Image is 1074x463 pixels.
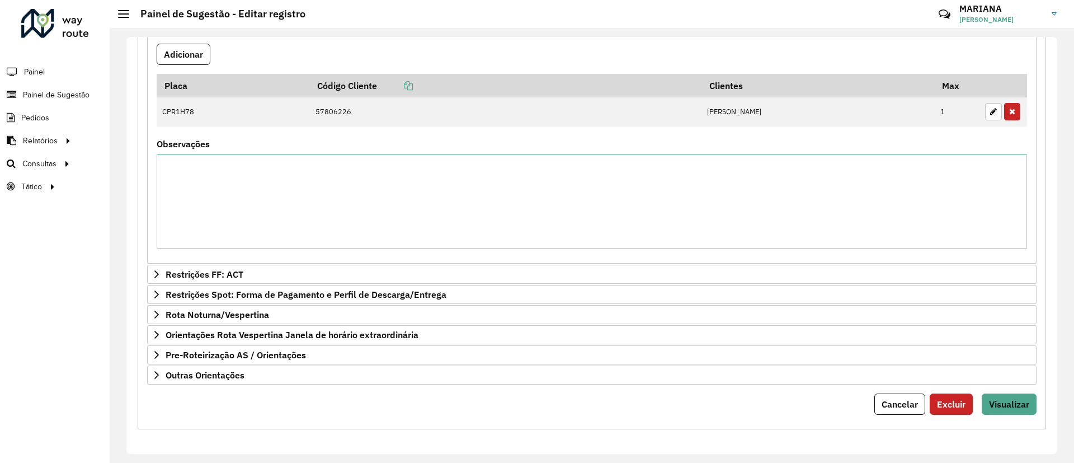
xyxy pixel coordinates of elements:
[147,265,1037,284] a: Restrições FF: ACT
[701,74,935,97] th: Clientes
[166,270,243,279] span: Restrições FF: ACT
[982,394,1037,415] button: Visualizar
[147,305,1037,324] a: Rota Noturna/Vespertina
[930,394,973,415] button: Excluir
[24,66,45,78] span: Painel
[874,394,925,415] button: Cancelar
[166,330,418,339] span: Orientações Rota Vespertina Janela de horário extraordinária
[882,399,918,410] span: Cancelar
[157,74,310,97] th: Placa
[129,8,305,20] h2: Painel de Sugestão - Editar registro
[22,158,56,170] span: Consultas
[937,399,965,410] span: Excluir
[147,285,1037,304] a: Restrições Spot: Forma de Pagamento e Perfil de Descarga/Entrega
[166,371,244,380] span: Outras Orientações
[23,89,89,101] span: Painel de Sugestão
[935,97,979,127] td: 1
[157,97,310,127] td: CPR1H78
[932,2,957,26] a: Contato Rápido
[310,97,701,127] td: 57806226
[21,112,49,124] span: Pedidos
[21,181,42,193] span: Tático
[157,137,210,151] label: Observações
[959,3,1043,14] h3: MARIANA
[310,74,701,97] th: Código Cliente
[377,80,413,91] a: Copiar
[989,399,1029,410] span: Visualizar
[147,366,1037,385] a: Outras Orientações
[959,15,1043,25] span: [PERSON_NAME]
[147,345,1037,364] a: Pre-Roteirização AS / Orientações
[166,290,446,299] span: Restrições Spot: Forma de Pagamento e Perfil de Descarga/Entrega
[935,74,979,97] th: Max
[147,325,1037,344] a: Orientações Rota Vespertina Janela de horário extraordinária
[23,135,58,147] span: Relatórios
[157,44,210,65] button: Adicionar
[166,310,269,319] span: Rota Noturna/Vespertina
[701,97,935,127] td: [PERSON_NAME]
[166,350,306,359] span: Pre-Roteirização AS / Orientações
